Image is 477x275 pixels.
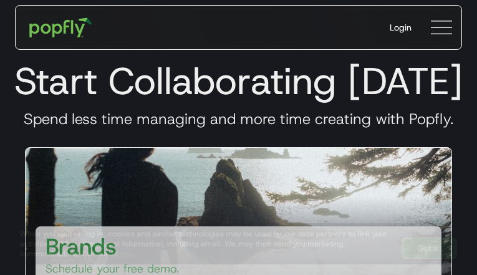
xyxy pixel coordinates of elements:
div: When you visit or log in, cookies and similar technologies may be used by our data partners to li... [20,229,392,259]
a: home [21,9,101,46]
h3: Spend less time managing and more time creating with Popfly. [10,110,467,128]
div: Login [390,21,412,34]
a: here [117,249,133,259]
a: Login [380,11,422,44]
a: Got It! [402,238,457,259]
h1: Start Collaborating [DATE] [10,59,467,104]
